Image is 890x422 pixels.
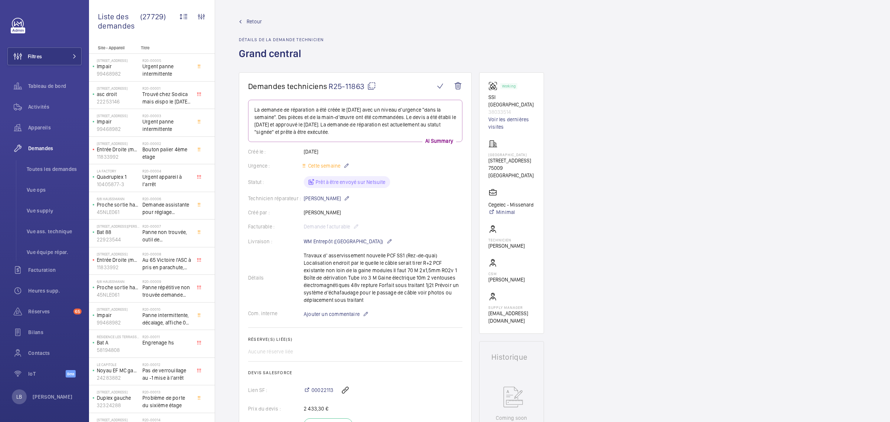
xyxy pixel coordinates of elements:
h2: R20-00005 [142,58,191,63]
span: IoT [28,370,66,378]
p: 24283882 [97,374,139,382]
span: Panne non trouvée, outil de déverouillouge impératif pour le diagnostic [142,228,191,243]
p: 32324288 [97,402,139,409]
span: Vue ops [27,186,82,194]
span: Bouton palier 4ème etage [142,146,191,161]
p: Supply manager [488,305,535,310]
span: Retour [247,18,262,25]
p: Entrée Droite (monte-charge) [97,256,139,264]
p: Impair [97,311,139,319]
p: [PERSON_NAME] [488,242,525,250]
span: Panne répétitive non trouvée demande assistance expert technique [142,284,191,299]
p: [STREET_ADDRESS] [97,58,139,63]
h2: R20-00008 [142,252,191,256]
p: 22923544 [97,236,139,243]
span: Urgent panne intermittente [142,63,191,78]
p: Impair [97,118,139,125]
p: CSM [488,271,525,276]
p: [EMAIL_ADDRESS][DOMAIN_NAME] [488,310,535,324]
p: 75009 [GEOGRAPHIC_DATA] [488,164,535,179]
p: 10405877-3 [97,181,139,188]
h2: R20-00003 [142,113,191,118]
p: LB [16,393,22,400]
p: La Factory [97,169,139,173]
p: Résidence les Terrasse - [STREET_ADDRESS] [97,334,139,339]
h2: R20-00007 [142,224,191,228]
button: Filtres [7,47,82,65]
span: Liste des demandes [98,12,140,30]
p: 38033514 [488,108,535,116]
span: Heures supp. [28,287,82,294]
a: Minimal [488,208,534,216]
p: Site - Appareil [89,45,138,50]
h2: R20-00001 [142,86,191,90]
p: asc droit [97,90,139,98]
h2: Détails de la demande technicien [239,37,324,42]
p: Bat A [97,339,139,346]
p: Le Capitole [97,362,139,367]
h2: R20-00010 [142,307,191,311]
p: Working [502,85,515,88]
h2: R20-00014 [142,418,191,422]
span: Demande assistante pour réglage d'opérateurs porte cabine double accès [142,201,191,216]
span: 65 [73,309,82,314]
p: Quadruplex 1 [97,173,139,181]
p: SSI [GEOGRAPHIC_DATA] [488,93,535,108]
span: Demandes techniciens [248,82,327,91]
p: 45NLE061 [97,291,139,299]
p: Proche sortie hall Pelletier [97,201,139,208]
h2: R20-00011 [142,334,191,339]
p: [STREET_ADDRESS] [97,390,139,394]
span: Urgent panne intermittente [142,118,191,133]
h2: R20-00013 [142,390,191,394]
p: WM Entrepôt ([GEOGRAPHIC_DATA]) [304,237,392,246]
h2: R20-00009 [142,279,191,284]
span: Réserves [28,308,70,315]
p: AI Summary [422,137,456,145]
p: 99468982 [97,125,139,133]
p: [STREET_ADDRESS] [97,418,139,422]
a: Voir les dernières visites [488,116,535,131]
p: 99468982 [97,70,139,78]
span: Bilans [28,329,82,336]
p: [STREET_ADDRESS] [97,141,139,146]
h2: R20-00006 [142,197,191,201]
p: 11833992 [97,264,139,271]
p: [STREET_ADDRESS] [97,86,139,90]
span: Appareils [28,124,82,131]
p: [STREET_ADDRESS][PERSON_NAME] [97,224,139,228]
span: 00022113 [311,386,333,394]
span: Activités [28,103,82,111]
span: Problème de porte du sixième étage [142,394,191,409]
span: Engrenage hs [142,339,191,346]
span: Vue équipe répar. [27,248,82,256]
span: Urgent appareil à l’arrêt [142,173,191,188]
span: Filtres [28,53,42,60]
h2: Devis Salesforce [248,370,462,375]
p: Bat 88 [97,228,139,236]
p: Titre [141,45,190,50]
span: Tableau de bord [28,82,82,90]
img: fire_alarm.svg [488,82,500,90]
span: Pas de verrouillage au -1 mise à l'arrêt [142,367,191,382]
p: [GEOGRAPHIC_DATA] [488,152,535,157]
p: [PERSON_NAME] [488,276,525,283]
p: [STREET_ADDRESS] [97,113,139,118]
span: Contacts [28,349,82,357]
span: Cette semaine [307,163,340,169]
p: Impair [97,63,139,70]
span: Panne intermittente, décalage, affiche 0 au palier alors que l'appareil se trouve au 1er étage, c... [142,311,191,326]
h1: Grand central [239,47,324,72]
span: Au 65 Victoire l'ASC à pris en parachute, toutes les sécu coupé, il est au 3 ème, asc sans machin... [142,256,191,271]
p: [STREET_ADDRESS] [488,157,535,164]
p: [PERSON_NAME] [33,393,73,400]
span: Facturation [28,266,82,274]
p: Technicien [488,238,525,242]
p: 6/8 Haussmann [97,197,139,201]
span: R25-11863 [329,82,376,91]
span: Ajouter un commentaire [304,310,360,318]
span: Demandes [28,145,82,152]
span: Vue ass. technique [27,228,82,235]
p: 45NLE061 [97,208,139,216]
h2: R20-00002 [142,141,191,146]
